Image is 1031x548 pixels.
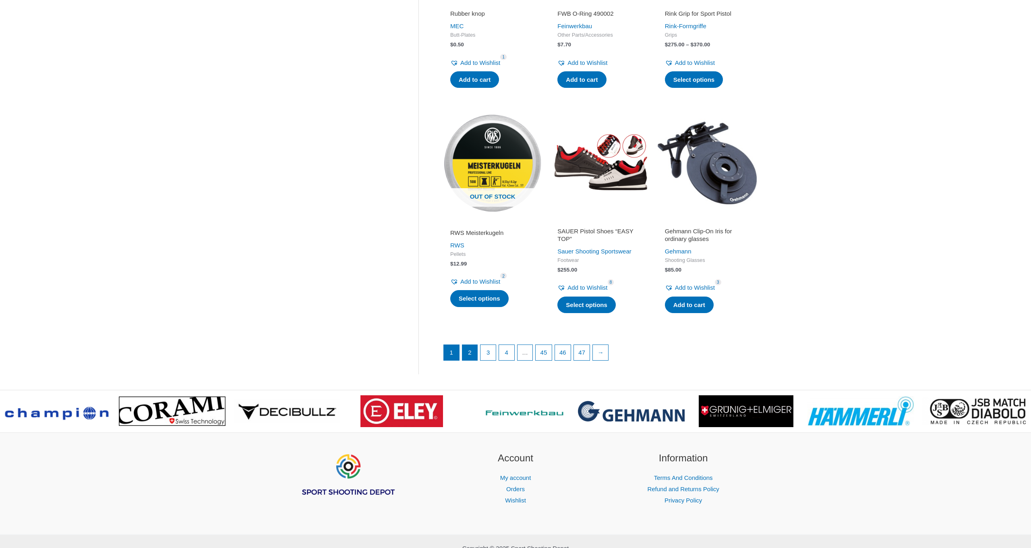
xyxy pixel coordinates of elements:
h2: Rubber knop [450,10,535,18]
a: Wishlist [505,497,526,504]
a: MEC [450,23,464,29]
bdi: 275.00 [665,42,685,48]
aside: Footer Widget 2 [442,451,590,506]
a: Add to Wishlist [450,276,500,287]
a: Page 3 [480,345,496,360]
a: Page 46 [555,345,571,360]
span: … [518,345,533,360]
span: Pellets [450,251,535,258]
span: Footwear [557,257,642,264]
span: Add to Wishlist [460,59,500,66]
h2: Account [442,451,590,466]
iframe: Customer reviews powered by Trustpilot [450,218,535,227]
span: 1 [500,54,507,60]
h2: Information [609,451,757,466]
a: Feinwerkbau [557,23,592,29]
a: Out of stock [443,113,542,212]
img: RWS Meisterkugeln [443,113,542,212]
a: RWS [450,242,464,249]
a: Add to Wishlist [665,57,715,68]
span: $ [665,42,668,48]
span: 3 [715,279,721,285]
a: Page 47 [574,345,590,360]
aside: Footer Widget 3 [609,451,757,506]
span: Add to Wishlist [460,278,500,285]
a: Orders [506,486,525,492]
bdi: 7.70 [557,42,571,48]
a: Add to cart: “FWB O-Ring 490002” [557,71,606,88]
span: – [686,42,689,48]
bdi: 0.50 [450,42,464,48]
span: $ [450,42,453,48]
span: $ [557,42,561,48]
img: Gehmann Clip-On Iris [658,113,757,212]
span: 2 [500,273,507,279]
a: Rubber knop [450,10,535,21]
iframe: Customer reviews powered by Trustpilot [557,218,642,227]
bdi: 12.99 [450,261,467,267]
a: Add to Wishlist [450,57,500,68]
a: Add to cart: “Gehmann Clip-On Iris for ordinary glasses” [665,297,714,313]
a: Select options for “SAUER Pistol Shoes "EASY TOP"” [557,297,616,313]
img: brand logo [360,395,443,428]
a: Privacy Policy [665,497,702,504]
a: My account [500,474,531,481]
a: Gehmann Clip-On Iris for ordinary glasses [665,227,749,246]
a: FWB O-Ring 490002 [557,10,642,21]
a: Add to Wishlist [557,57,607,68]
a: Terms And Conditions [654,474,713,481]
a: Refund and Returns Policy [647,486,719,492]
a: Page 2 [462,345,478,360]
bdi: 370.00 [691,42,710,48]
span: Page 1 [444,345,459,360]
a: Select options for “Rink Grip for Sport Pistol” [665,71,723,88]
a: Select options for “RWS Meisterkugeln” [450,290,509,307]
iframe: Customer reviews powered by Trustpilot [665,218,749,227]
nav: Information [609,472,757,506]
span: Butt-Plates [450,32,535,39]
span: $ [450,261,453,267]
h2: SAUER Pistol Shoes “EASY TOP” [557,227,642,243]
span: $ [691,42,694,48]
bdi: 255.00 [557,267,577,273]
span: Shooting Glasses [665,257,749,264]
span: Add to Wishlist [675,59,715,66]
span: Add to Wishlist [567,284,607,291]
h2: RWS Meisterkugeln [450,229,535,237]
span: Other Parts/Accessories [557,32,642,39]
a: SAUER Pistol Shoes “EASY TOP” [557,227,642,246]
a: Gehmann [665,248,691,255]
h2: Gehmann Clip-On Iris for ordinary glasses [665,227,749,243]
h2: Rink Grip for Sport Pistol [665,10,749,18]
a: Sauer Shooting Sportswear [557,248,631,255]
a: Rink Grip for Sport Pistol [665,10,749,21]
a: → [593,345,608,360]
a: RWS Meisterkugeln [450,229,535,240]
span: Add to Wishlist [567,59,607,66]
span: Out of stock [449,188,536,207]
nav: Account [442,472,590,506]
span: $ [665,267,668,273]
bdi: 85.00 [665,267,681,273]
a: Page 4 [499,345,514,360]
a: Page 45 [536,345,551,360]
aside: Footer Widget 1 [274,451,422,516]
a: Add to Wishlist [665,282,715,293]
span: 8 [608,279,614,285]
img: SAUER Pistol Shoes "EASY TOP" [550,113,649,212]
a: Add to cart: “Rubber knop” [450,71,499,88]
a: Add to Wishlist [557,282,607,293]
h2: FWB O-Ring 490002 [557,10,642,18]
a: Rink-Formgriffe [665,23,706,29]
span: $ [557,267,561,273]
span: Add to Wishlist [675,284,715,291]
nav: Product Pagination [443,345,757,365]
span: Grips [665,32,749,39]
